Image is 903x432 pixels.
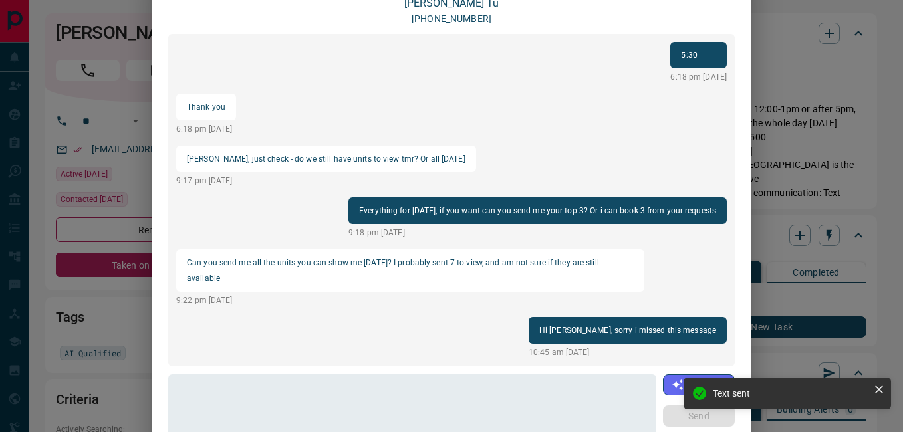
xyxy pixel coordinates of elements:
p: [PERSON_NAME], just check - do we still have units to view tmr? Or all [DATE] [187,151,465,167]
p: 9:18 pm [DATE] [348,227,727,239]
div: Text sent [713,388,868,399]
p: Everything for [DATE], if you want can you send me your top 3? Or i can book 3 from your requests [359,203,716,219]
p: 10:45 am [DATE] [529,346,727,358]
button: Generate [663,374,735,395]
p: 6:18 pm [DATE] [176,123,236,135]
p: 9:17 pm [DATE] [176,175,476,187]
p: Hi [PERSON_NAME], sorry i missed this message [539,322,716,338]
p: [PHONE_NUMBER] [412,12,491,26]
p: 9:22 pm [DATE] [176,294,644,306]
p: 5:30 [681,47,716,63]
p: Can you send me all the units you can show me [DATE]? I probably sent 7 to view, and am not sure ... [187,255,634,286]
p: Thank you [187,99,225,115]
p: 6:18 pm [DATE] [670,71,727,83]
